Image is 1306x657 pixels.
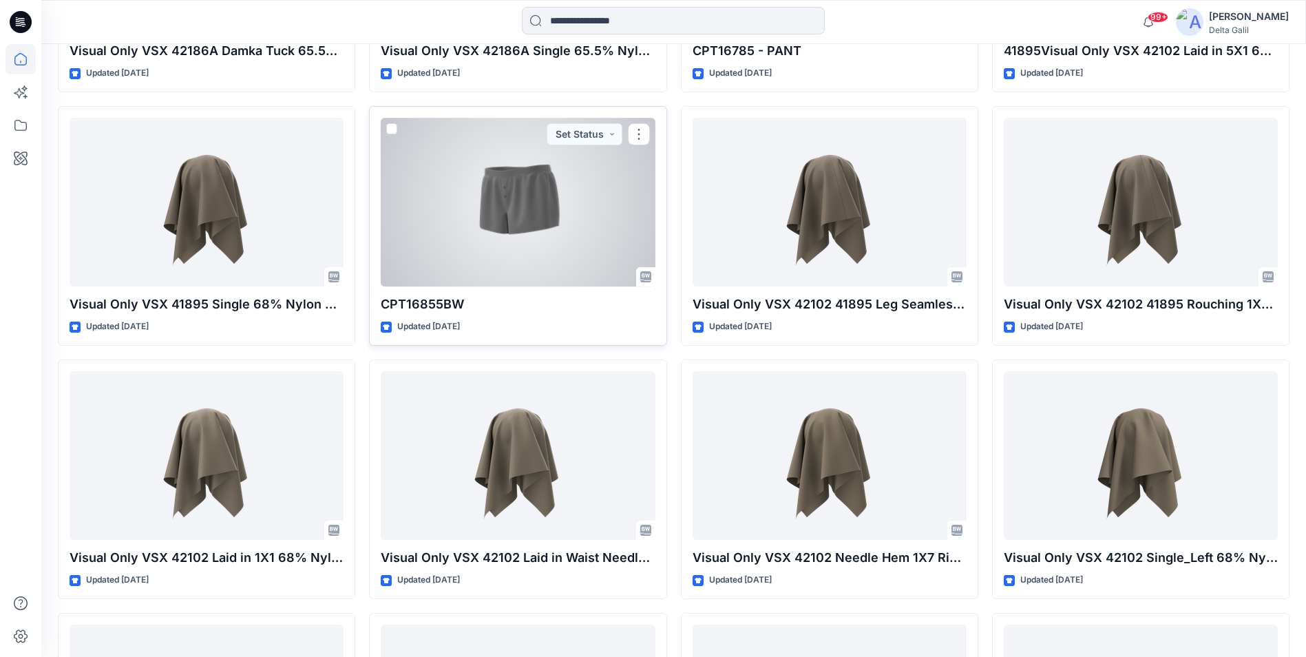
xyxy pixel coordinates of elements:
[70,295,344,314] p: Visual Only VSX 41895 Single 68% Nylon 30% Spandex X4J 2% Lycra
[1004,295,1278,314] p: Visual Only VSX 42102 41895 Rouching 1X2 68% Nylon 30% Spandex X4J 2% Lycra
[397,573,460,587] p: Updated [DATE]
[86,320,149,334] p: Updated [DATE]
[693,295,967,314] p: Visual Only VSX 42102 41895 Leg Seamless Hem 68% Nylon 30% Spandex X4J 2% Lycra
[381,41,655,61] p: Visual Only VSX 42186A Single 65.5% Nylon 34% Spandex 0.5% Lycra
[381,548,655,567] p: Visual Only VSX 42102 Laid in Waist Needle Hem 1X7 68% Nylon 30% Spandex X4J 2% Lycra
[693,371,967,540] a: Visual Only VSX 42102 Needle Hem 1X7 Rib 1X1 68% Nylon 30% Spandex X4J 2% Lycra
[1176,8,1203,36] img: avatar
[693,41,967,61] p: CPT16785 - PANT
[1004,548,1278,567] p: Visual Only VSX 42102 Single_Left 68% Nylon 30% Spandex X4J 2% Lycra
[1004,371,1278,540] a: Visual Only VSX 42102 Single_Left 68% Nylon 30% Spandex X4J 2% Lycra
[709,573,772,587] p: Updated [DATE]
[1209,25,1289,35] div: Delta Galil
[1020,320,1083,334] p: Updated [DATE]
[381,295,655,314] p: CPT16855BW
[1148,12,1168,23] span: 99+
[70,41,344,61] p: Visual Only VSX 42186A Damka Tuck 65.5% Nylon 34% Spandex 0.5% Lycra
[709,320,772,334] p: Updated [DATE]
[1004,118,1278,286] a: Visual Only VSX 42102 41895 Rouching 1X2 68% Nylon 30% Spandex X4J 2% Lycra
[397,66,460,81] p: Updated [DATE]
[709,66,772,81] p: Updated [DATE]
[70,548,344,567] p: Visual Only VSX 42102 Laid in 1X1 68% Nylon 30% Spandex X4J 2% Lycra
[1209,8,1289,25] div: [PERSON_NAME]
[381,371,655,540] a: Visual Only VSX 42102 Laid in Waist Needle Hem 1X7 68% Nylon 30% Spandex X4J 2% Lycra
[1020,66,1083,81] p: Updated [DATE]
[70,118,344,286] a: Visual Only VSX 41895 Single 68% Nylon 30% Spandex X4J 2% Lycra
[693,118,967,286] a: Visual Only VSX 42102 41895 Leg Seamless Hem 68% Nylon 30% Spandex X4J 2% Lycra
[86,573,149,587] p: Updated [DATE]
[1004,41,1278,61] p: 41895Visual Only VSX 42102 Laid in 5X1 68% Nylon 30% Spandex X4J 2% Lycra
[381,118,655,286] a: CPT16855BW
[397,320,460,334] p: Updated [DATE]
[70,371,344,540] a: Visual Only VSX 42102 Laid in 1X1 68% Nylon 30% Spandex X4J 2% Lycra
[86,66,149,81] p: Updated [DATE]
[693,548,967,567] p: Visual Only VSX 42102 Needle Hem 1X7 Rib 1X1 68% Nylon 30% Spandex X4J 2% Lycra
[1020,573,1083,587] p: Updated [DATE]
